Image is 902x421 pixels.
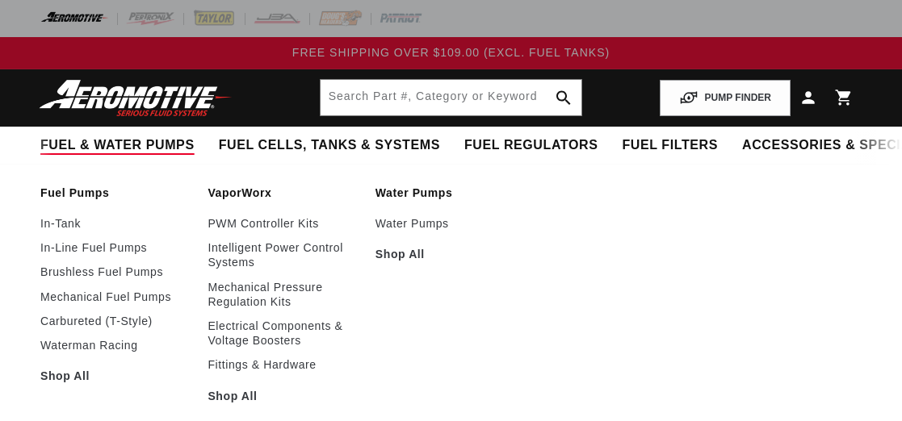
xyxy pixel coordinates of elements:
[375,216,527,231] a: Water Pumps
[35,79,237,117] img: Aeromotive
[452,127,610,165] summary: Fuel Regulators
[40,265,191,279] a: Brushless Fuel Pumps
[40,216,191,231] a: In-Tank
[40,185,191,200] a: Fuel Pumps
[622,137,718,154] span: Fuel Filters
[208,389,359,403] a: Shop All
[292,46,610,59] span: FREE SHIPPING OVER $109.00 (EXCL. FUEL TANKS)
[40,314,191,328] a: Carbureted (T-Style)
[321,80,582,115] input: Search by Part Number, Category or Keyword
[208,280,359,309] a: Mechanical Pressure Regulation Kits
[219,137,440,154] span: Fuel Cells, Tanks & Systems
[610,127,730,165] summary: Fuel Filters
[208,185,359,200] a: VaporWorx
[40,338,191,352] a: Waterman Racing
[546,80,581,115] button: search button
[208,240,359,269] a: Intelligent Power Control Systems
[40,369,191,383] a: Shop All
[40,290,191,304] a: Mechanical Fuel Pumps
[208,319,359,348] a: Electrical Components & Voltage Boosters
[375,185,527,200] a: Water Pumps
[660,80,791,116] button: PUMP FINDER
[375,247,527,261] a: Shop All
[40,137,195,154] span: Fuel & Water Pumps
[464,137,598,154] span: Fuel Regulators
[207,127,452,165] summary: Fuel Cells, Tanks & Systems
[208,216,359,231] a: PWM Controller Kits
[40,240,191,255] a: In-Line Fuel Pumps
[208,357,359,372] a: Fittings & Hardware
[28,127,207,165] summary: Fuel & Water Pumps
